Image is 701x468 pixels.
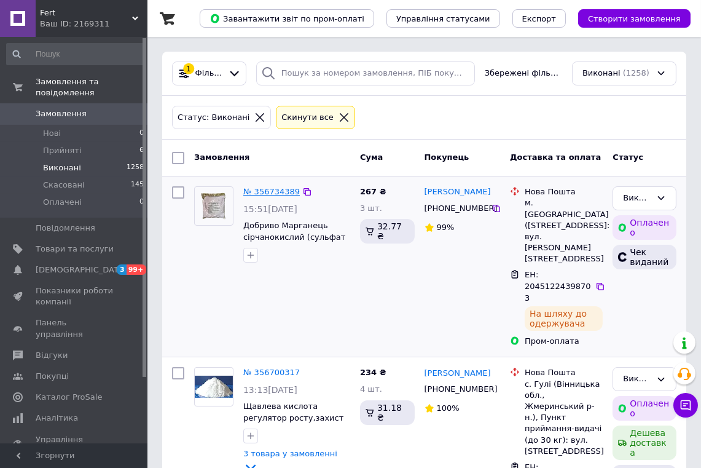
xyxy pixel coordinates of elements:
button: Управління статусами [386,9,500,28]
a: Щавлева кислота регулятор росту,захист від шкідників Китай,1 кг. [243,402,343,445]
span: Створити замовлення [588,14,681,23]
a: № 356734389 [243,187,300,196]
span: 6 [139,145,144,156]
span: Управління сайтом [36,434,114,456]
span: (1258) [623,68,649,77]
div: Пром-оплата [525,336,603,347]
span: 234 ₴ [360,368,386,377]
div: Оплачено [613,215,676,240]
div: 1 [183,63,194,74]
span: 145 [131,180,144,191]
span: Управління статусами [396,14,490,23]
div: Дешева доставка [613,426,676,460]
span: Статус [613,153,643,162]
span: 267 ₴ [360,187,386,196]
div: м. [GEOGRAPHIC_DATA] ([STREET_ADDRESS]: вул. [PERSON_NAME][STREET_ADDRESS] [525,197,603,264]
span: 99+ [127,264,147,275]
div: Виконано [623,373,651,386]
img: Фото товару [200,187,229,225]
div: Ваш ID: 2169311 [40,18,147,30]
span: Експорт [522,14,557,23]
span: [PHONE_NUMBER] [425,204,498,213]
input: Пошук за номером замовлення, ПІБ покупця, номером телефону, Email, номером накладної [256,61,475,85]
div: с. Гулі (Вінницька обл., Жмеринський р-н.), Пункт приймання-видачі (до 30 кг): вул. [STREET_ADDRESS] [525,379,603,457]
a: [PERSON_NAME] [425,186,491,198]
span: Виконані [582,68,621,79]
a: [PERSON_NAME] [425,368,491,379]
div: Нова Пошта [525,367,603,378]
span: Cума [360,153,383,162]
span: 100% [437,403,460,413]
span: Скасовані [43,180,85,191]
span: Фільтри [195,68,224,79]
span: Збережені фільтри: [485,68,562,79]
button: Експорт [512,9,566,28]
div: 31.18 ₴ [360,400,415,425]
a: Добриво Марганець сірчанокислий (сульфат марганцю),1 кг. [243,221,345,253]
span: Каталог ProSale [36,392,102,403]
span: Нові [43,128,61,139]
span: Показники роботи компанії [36,285,114,307]
div: Cкинути все [279,111,336,124]
span: 3 [117,264,127,275]
span: Відгуки [36,350,68,361]
span: Прийняті [43,145,81,156]
span: 15:51[DATE] [243,204,297,214]
button: Завантажити звіт по пром-оплаті [200,9,374,28]
div: Оплачено [613,396,676,421]
span: Замовлення та повідомлення [36,76,147,98]
input: Пошук [6,43,145,65]
div: На шляху до одержувача [525,306,603,331]
span: Завантажити звіт по пром-оплаті [210,13,364,24]
span: Панель управління [36,317,114,339]
div: Нова Пошта [525,186,603,197]
span: Повідомлення [36,223,95,234]
span: 99% [437,223,455,232]
div: Чек виданий [613,245,676,269]
a: Фото товару [194,186,233,226]
span: Оплачені [43,197,82,208]
a: Фото товару [194,367,233,407]
span: 0 [139,128,144,139]
span: [DEMOGRAPHIC_DATA] [36,264,127,276]
span: ЕН: 20451224398703 [525,270,591,302]
span: Замовлення [36,108,87,119]
div: Статус: Виконані [175,111,252,124]
div: Виконано [623,192,651,205]
button: Створити замовлення [578,9,691,28]
span: Доставка та оплата [510,153,601,162]
span: Покупці [36,371,69,382]
span: 4 шт. [360,384,382,394]
button: Чат з покупцем [673,393,698,418]
div: 32.77 ₴ [360,219,415,244]
span: 13:13[DATE] [243,385,297,395]
a: № 356700317 [243,368,300,377]
span: 3 шт. [360,204,382,213]
span: 1258 [127,162,144,173]
span: Замовлення [194,153,249,162]
span: 3 товара у замовленні [243,450,337,459]
span: Аналітика [36,413,78,424]
a: Створити замовлення [566,14,691,23]
img: Фото товару [195,376,233,398]
span: Покупець [425,153,469,162]
span: Виконані [43,162,81,173]
span: 0 [139,197,144,208]
span: Fert [40,7,132,18]
span: [PHONE_NUMBER] [425,384,498,394]
span: Товари та послуги [36,244,114,255]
